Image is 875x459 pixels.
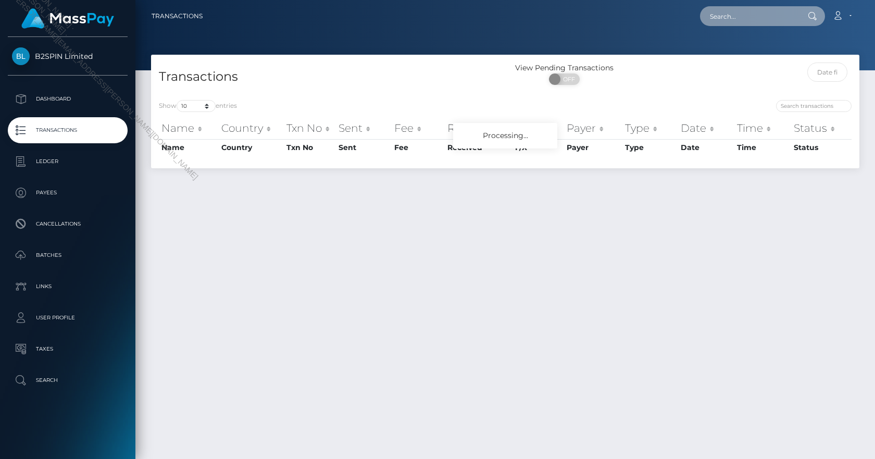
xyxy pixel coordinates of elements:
[8,367,128,393] a: Search
[505,63,623,73] div: View Pending Transactions
[392,118,445,139] th: Fee
[564,139,622,156] th: Payer
[12,91,123,107] p: Dashboard
[776,100,852,112] input: Search transactions
[12,154,123,169] p: Ledger
[12,122,123,138] p: Transactions
[12,216,123,232] p: Cancellations
[700,6,798,26] input: Search...
[12,185,123,201] p: Payees
[734,118,791,139] th: Time
[177,100,216,112] select: Showentries
[8,148,128,175] a: Ledger
[159,139,219,156] th: Name
[622,139,678,156] th: Type
[159,100,237,112] label: Show entries
[8,242,128,268] a: Batches
[8,305,128,331] a: User Profile
[734,139,791,156] th: Time
[159,118,219,139] th: Name
[555,73,581,85] span: OFF
[791,139,852,156] th: Status
[445,118,512,139] th: Received
[8,86,128,112] a: Dashboard
[392,139,445,156] th: Fee
[445,139,512,156] th: Received
[159,68,497,86] h4: Transactions
[12,247,123,263] p: Batches
[12,341,123,357] p: Taxes
[564,118,622,139] th: Payer
[807,63,848,82] input: Date filter
[622,118,678,139] th: Type
[678,139,734,156] th: Date
[219,118,283,139] th: Country
[791,118,852,139] th: Status
[21,8,114,29] img: MassPay Logo
[336,118,392,139] th: Sent
[8,211,128,237] a: Cancellations
[8,117,128,143] a: Transactions
[512,118,564,139] th: F/X
[8,52,128,61] span: B2SPIN Limited
[152,5,203,27] a: Transactions
[219,139,283,156] th: Country
[8,336,128,362] a: Taxes
[8,274,128,300] a: Links
[284,139,336,156] th: Txn No
[336,139,392,156] th: Sent
[284,118,336,139] th: Txn No
[678,118,734,139] th: Date
[12,47,30,65] img: B2SPIN Limited
[8,180,128,206] a: Payees
[12,279,123,294] p: Links
[12,310,123,326] p: User Profile
[12,373,123,388] p: Search
[453,123,557,148] div: Processing...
